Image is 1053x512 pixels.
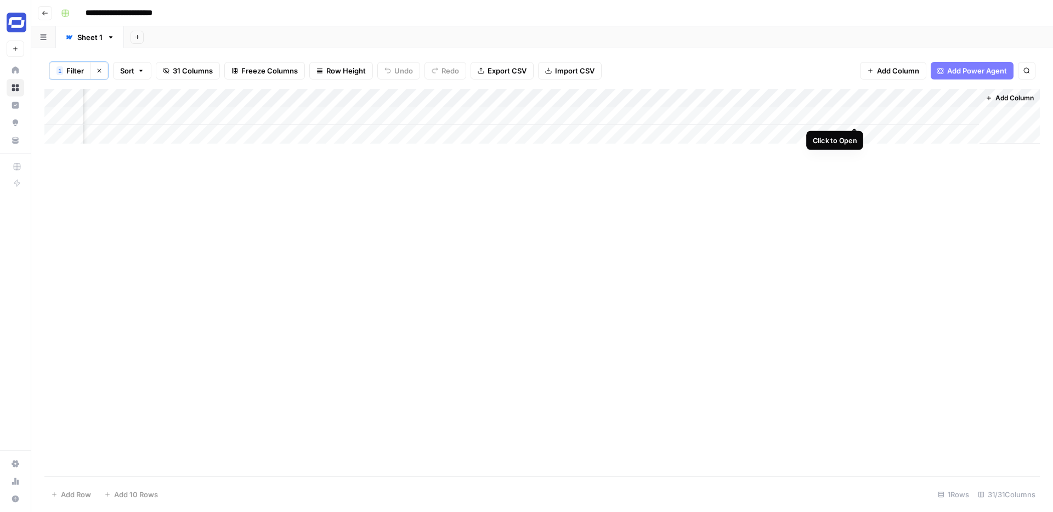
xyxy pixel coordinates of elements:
a: Opportunities [7,114,24,132]
button: Add Column [981,91,1038,105]
span: 31 Columns [173,65,213,76]
span: Row Height [326,65,366,76]
span: 1 [58,66,61,75]
img: Synthesia Logo [7,13,26,32]
div: 31/31 Columns [973,486,1040,503]
button: Add Power Agent [931,62,1014,79]
div: 1 [56,66,63,75]
button: Add Column [860,62,926,79]
span: Add 10 Rows [114,489,158,500]
button: Freeze Columns [224,62,305,79]
button: Import CSV [538,62,602,79]
button: Sort [113,62,151,79]
a: Insights [7,96,24,114]
button: Help + Support [7,490,24,508]
span: Export CSV [488,65,526,76]
button: Redo [424,62,466,79]
button: Row Height [309,62,373,79]
button: Add Row [44,486,98,503]
button: Add 10 Rows [98,486,165,503]
span: Import CSV [555,65,595,76]
a: Home [7,61,24,79]
a: Your Data [7,132,24,149]
span: Add Power Agent [947,65,1007,76]
div: Sheet 1 [77,32,103,43]
button: 1Filter [49,62,90,79]
span: Freeze Columns [241,65,298,76]
span: Undo [394,65,413,76]
button: Workspace: Synthesia [7,9,24,36]
span: Add Column [877,65,919,76]
span: Filter [66,65,84,76]
div: 1 Rows [933,486,973,503]
button: Export CSV [471,62,534,79]
span: Redo [441,65,459,76]
button: 31 Columns [156,62,220,79]
a: Usage [7,473,24,490]
span: Add Row [61,489,91,500]
a: Browse [7,79,24,96]
span: Sort [120,65,134,76]
span: Add Column [995,93,1034,103]
button: Undo [377,62,420,79]
a: Settings [7,455,24,473]
a: Sheet 1 [56,26,124,48]
div: Click to Open [813,135,857,145]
